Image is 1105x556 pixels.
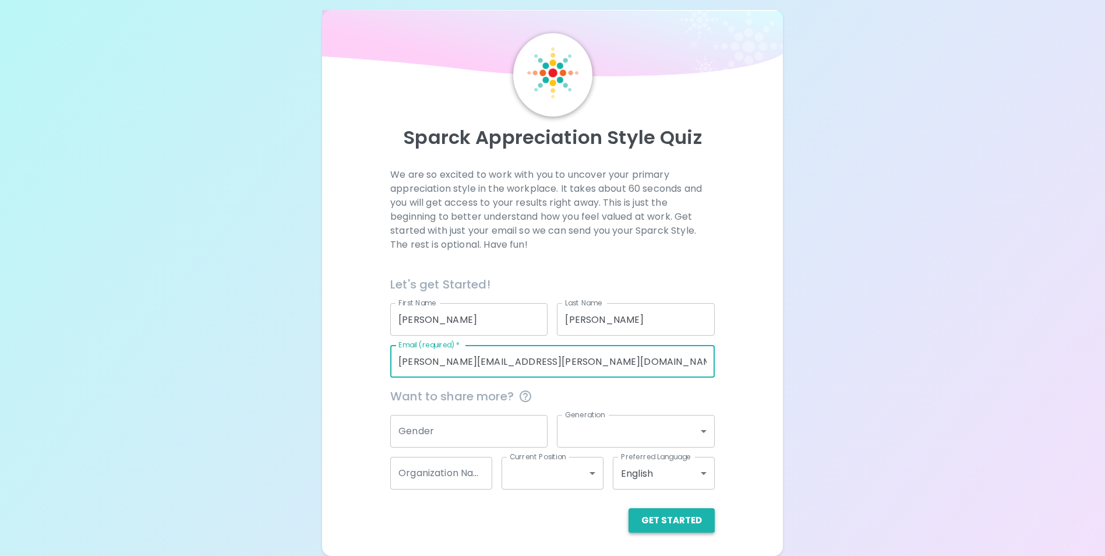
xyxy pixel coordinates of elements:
div: English [613,457,715,490]
label: Generation [565,410,605,420]
img: wave [322,10,782,82]
label: Email (required) [398,340,460,350]
button: Get Started [629,508,715,533]
span: Want to share more? [390,387,715,406]
label: Last Name [565,298,602,308]
h6: Let's get Started! [390,275,715,294]
svg: This information is completely confidential and only used for aggregated appreciation studies at ... [518,389,532,403]
p: Sparck Appreciation Style Quiz [336,126,768,149]
label: Current Position [510,452,566,462]
img: Sparck Logo [527,47,578,98]
label: First Name [398,298,436,308]
p: We are so excited to work with you to uncover your primary appreciation style in the workplace. I... [390,168,715,252]
label: Preferred Language [621,452,691,462]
